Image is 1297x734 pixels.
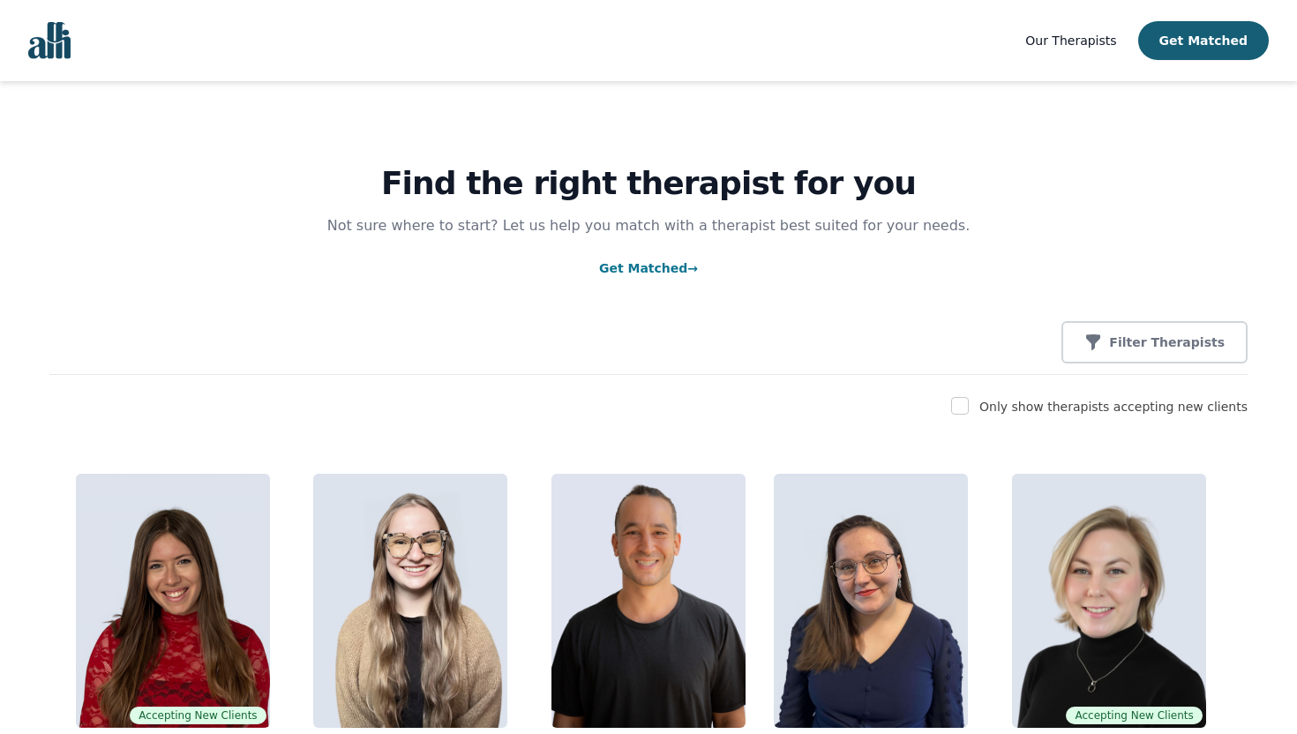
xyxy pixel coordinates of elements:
[1138,21,1269,60] button: Get Matched
[551,474,746,728] img: Kavon_Banejad
[313,474,507,728] img: Faith_Woodley
[1012,474,1206,728] img: Jocelyn_Crawford
[1061,321,1248,363] button: Filter Therapists
[599,261,698,275] a: Get Matched
[687,261,698,275] span: →
[28,22,71,59] img: alli logo
[1109,333,1225,351] p: Filter Therapists
[1025,30,1116,51] a: Our Therapists
[1066,707,1202,724] span: Accepting New Clients
[130,707,266,724] span: Accepting New Clients
[49,166,1248,201] h1: Find the right therapist for you
[310,215,987,236] p: Not sure where to start? Let us help you match with a therapist best suited for your needs.
[1025,34,1116,48] span: Our Therapists
[76,474,270,728] img: Alisha_Levine
[774,474,968,728] img: Vanessa_McCulloch
[979,400,1248,414] label: Only show therapists accepting new clients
